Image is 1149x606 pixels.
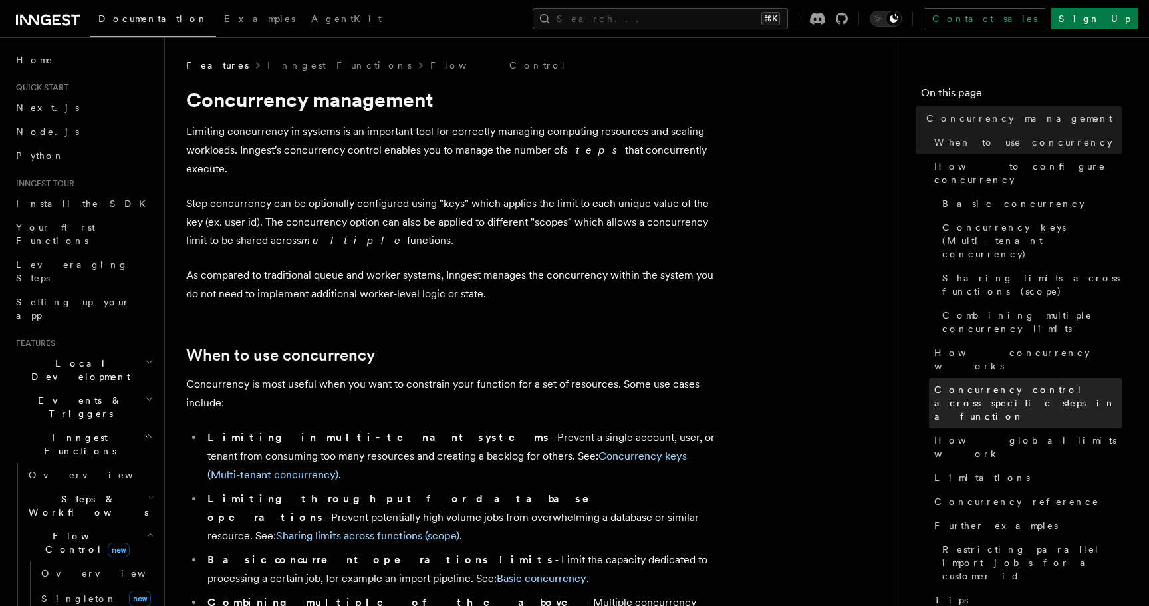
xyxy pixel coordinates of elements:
li: - Prevent potentially high volume jobs from overwhelming a database or similar resource. See: . [203,490,718,545]
span: Concurrency management [926,112,1112,125]
a: Python [11,144,156,168]
strong: Basic concurrent operations limits [207,553,555,566]
p: As compared to traditional queue and worker systems, Inngest manages the concurrency within the s... [186,266,718,303]
span: Documentation [98,13,208,24]
a: When to use concurrency [929,130,1122,154]
button: Steps & Workflows [23,487,156,524]
a: Home [11,48,156,72]
p: Concurrency is most useful when you want to constrain your function for a set of resources. Some ... [186,375,718,412]
span: Install the SDK [16,198,154,209]
a: How concurrency works [929,341,1122,378]
span: Local Development [11,357,145,383]
span: Limitations [934,471,1030,484]
span: new [108,543,130,557]
a: Contact sales [924,8,1045,29]
span: Events & Triggers [11,394,145,420]
button: Flow Controlnew [23,524,156,561]
span: How to configure concurrency [934,160,1122,186]
a: Documentation [90,4,216,37]
span: Quick start [11,82,68,93]
span: Next.js [16,102,79,113]
em: steps [563,144,625,156]
a: Flow Control [430,59,567,72]
span: Sharing limits across functions (scope) [942,271,1122,298]
kbd: ⌘K [761,12,780,25]
span: Flow Control [23,530,146,556]
span: Features [186,59,249,72]
a: Basic concurrency [497,572,586,585]
em: multiple [301,234,407,247]
span: Singleton [41,593,117,604]
span: Overview [41,568,178,579]
a: Further examples [929,514,1122,537]
a: Overview [23,463,156,487]
span: Setting up your app [16,297,130,321]
span: Inngest tour [11,178,74,189]
span: Leveraging Steps [16,259,128,283]
strong: Limiting throughput for database operations [207,492,608,524]
span: Examples [224,13,295,24]
a: Restricting parallel import jobs for a customer id [937,537,1122,588]
strong: Limiting in multi-tenant systems [207,431,551,444]
button: Local Development [11,351,156,388]
a: Overview [36,561,156,585]
span: Inngest Functions [11,431,144,458]
button: Inngest Functions [11,426,156,463]
span: Steps & Workflows [23,492,148,519]
a: Next.js [11,96,156,120]
span: When to use concurrency [934,136,1112,149]
span: Python [16,150,64,161]
button: Search...⌘K [533,8,788,29]
a: Setting up your app [11,290,156,327]
span: How global limits work [934,434,1122,460]
span: Restricting parallel import jobs for a customer id [942,543,1122,583]
span: Concurrency reference [934,495,1099,508]
a: Leveraging Steps [11,253,156,290]
a: Sign Up [1051,8,1138,29]
a: Sharing limits across functions (scope) [276,530,459,542]
a: Examples [216,4,303,36]
span: Your first Functions [16,222,95,246]
a: How global limits work [929,428,1122,466]
li: - Prevent a single account, user, or tenant from consuming too many resources and creating a back... [203,428,718,484]
a: Combining multiple concurrency limits [937,303,1122,341]
span: AgentKit [311,13,382,24]
a: How to configure concurrency [929,154,1122,192]
a: When to use concurrency [186,346,375,365]
span: Home [16,53,53,67]
button: Events & Triggers [11,388,156,426]
a: Limitations [929,466,1122,490]
span: Concurrency control across specific steps in a function [934,383,1122,423]
h4: On this page [921,85,1122,106]
a: Concurrency control across specific steps in a function [929,378,1122,428]
p: Limiting concurrency in systems is an important tool for correctly managing computing resources a... [186,122,718,178]
a: AgentKit [303,4,390,36]
a: Basic concurrency [937,192,1122,216]
a: Sharing limits across functions (scope) [937,266,1122,303]
a: Concurrency management [921,106,1122,130]
button: Toggle dark mode [870,11,902,27]
p: Step concurrency can be optionally configured using "keys" which applies the limit to each unique... [186,194,718,250]
span: Concurrency keys (Multi-tenant concurrency) [942,221,1122,261]
a: Concurrency reference [929,490,1122,514]
span: Features [11,338,55,349]
span: Node.js [16,126,79,137]
a: Inngest Functions [267,59,412,72]
span: How concurrency works [934,346,1122,373]
span: Further examples [934,519,1058,532]
a: Your first Functions [11,216,156,253]
a: Node.js [11,120,156,144]
span: Combining multiple concurrency limits [942,309,1122,335]
span: Overview [29,470,166,480]
a: Concurrency keys (Multi-tenant concurrency) [937,216,1122,266]
span: Basic concurrency [942,197,1085,210]
h1: Concurrency management [186,88,718,112]
a: Install the SDK [11,192,156,216]
li: - Limit the capacity dedicated to processing a certain job, for example an import pipeline. See: . [203,551,718,588]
